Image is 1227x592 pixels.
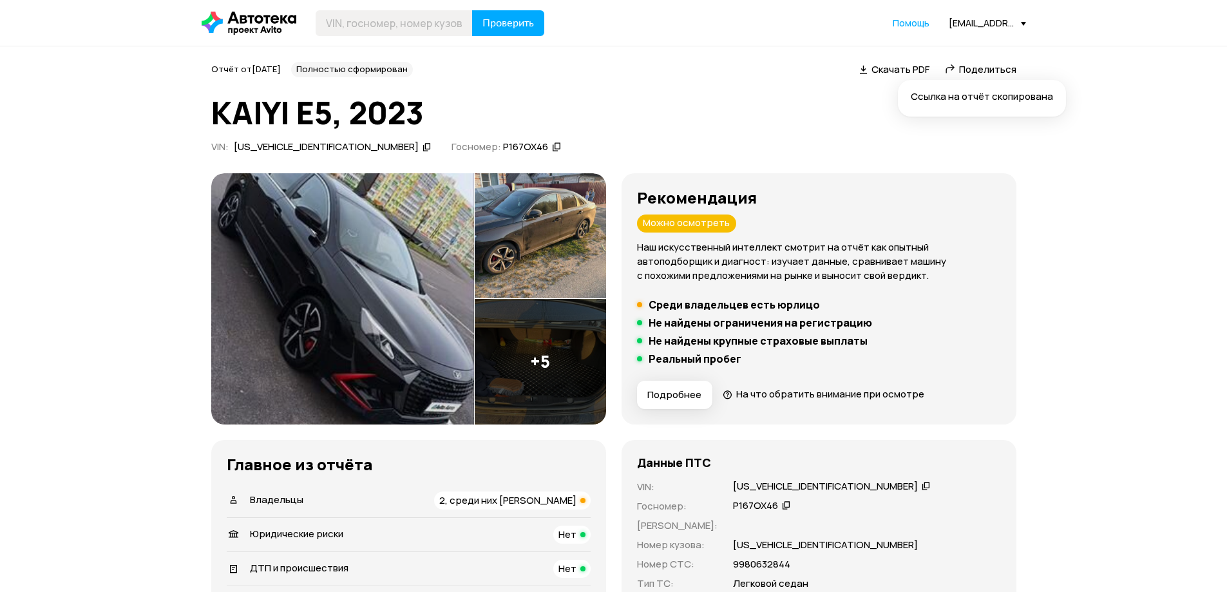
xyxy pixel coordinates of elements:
span: Нет [558,528,576,541]
h3: Рекомендация [637,189,1001,207]
a: На что обратить внимание при осмотре [723,387,925,401]
h5: Среди владельцев есть юрлицо [649,298,820,311]
p: [US_VEHICLE_IDENTIFICATION_NUMBER] [733,538,918,552]
p: Тип ТС : [637,577,718,591]
div: Полностью сформирован [291,62,413,77]
button: Подробнее [637,381,712,409]
h3: Главное из отчёта [227,455,591,473]
p: Наш искусственный интеллект смотрит на отчёт как опытный автоподборщик и диагност: изучает данные... [637,240,1001,283]
div: [US_VEHICLE_IDENTIFICATION_NUMBER] [234,140,419,154]
h5: Не найдены крупные страховые выплаты [649,334,868,347]
span: Владельцы [250,493,303,506]
div: Р167ОХ46 [503,140,548,154]
div: [US_VEHICLE_IDENTIFICATION_NUMBER] [733,480,918,493]
p: Госномер : [637,499,718,513]
p: Легковой седан [733,577,808,591]
span: Госномер: [452,140,501,153]
a: Скачать PDF [859,62,929,76]
input: VIN, госномер, номер кузова [316,10,473,36]
p: 9980632844 [733,557,790,571]
p: Номер кузова : [637,538,718,552]
span: Подробнее [647,388,701,401]
span: Скачать PDF [871,62,929,76]
a: Поделиться [945,62,1016,76]
span: Юридические риски [250,527,343,540]
span: Отчёт от [DATE] [211,63,281,75]
p: [PERSON_NAME] : [637,519,718,533]
button: Проверить [472,10,544,36]
span: Проверить [482,18,534,28]
span: На что обратить внимание при осмотре [736,387,924,401]
div: [EMAIL_ADDRESS][DOMAIN_NAME] [949,17,1026,29]
h1: KAIYI E5, 2023 [211,95,1016,130]
span: Помощь [893,17,929,29]
p: Номер СТС : [637,557,718,571]
span: ДТП и происшествия [250,561,348,575]
p: VIN : [637,480,718,494]
h4: Данные ПТС [637,455,711,470]
div: Ccылка на отчёт скопирована [898,80,1066,117]
span: Поделиться [959,62,1016,76]
span: VIN : [211,140,229,153]
span: Нет [558,562,576,575]
div: Можно осмотреть [637,215,736,233]
span: 2, среди них [PERSON_NAME] [439,493,576,507]
div: Р167ОХ46 [733,499,778,513]
h5: Реальный пробег [649,352,741,365]
h5: Не найдены ограничения на регистрацию [649,316,872,329]
a: Помощь [893,17,929,30]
